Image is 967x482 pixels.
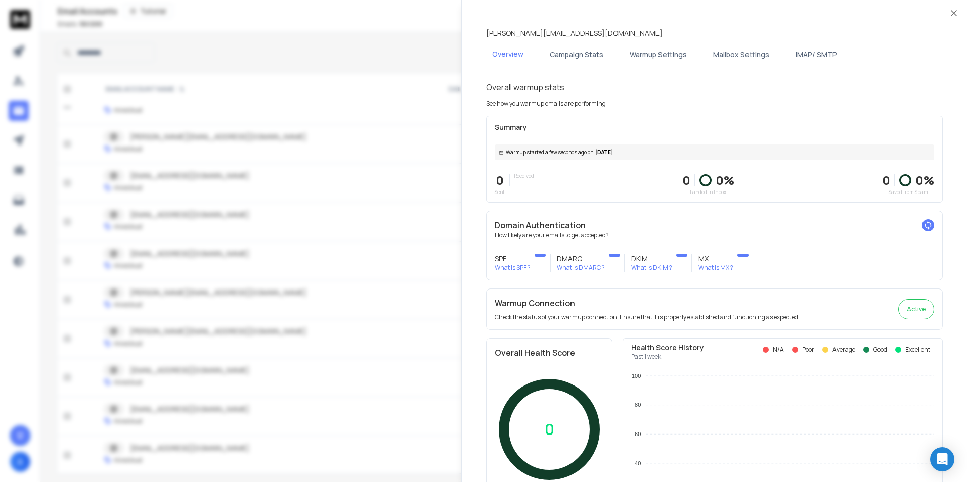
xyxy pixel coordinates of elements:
[495,231,934,239] p: How likely are your emails to get accepted?
[557,264,605,272] p: What is DMARC ?
[698,254,733,264] h3: MX
[495,313,800,321] p: Check the status of your warmup connection. Ensure that it is properly established and functionin...
[495,264,531,272] p: What is SPF ?
[631,264,672,272] p: What is DKIM ?
[635,402,641,408] tspan: 80
[631,353,704,361] p: Past 1 week
[789,43,843,66] button: IMAP/ SMTP
[495,122,934,132] p: Summary
[635,431,641,437] tspan: 60
[682,188,734,196] p: Landed in Inbox
[635,460,641,466] tspan: 40
[632,373,641,379] tspan: 100
[495,254,531,264] h3: SPF
[698,264,733,272] p: What is MX ?
[495,172,505,188] p: 0
[495,347,604,359] h2: Overall Health Score
[486,28,663,38] p: [PERSON_NAME][EMAIL_ADDRESS][DOMAIN_NAME]
[707,43,775,66] button: Mailbox Settings
[898,299,934,319] button: Active
[495,297,800,309] h2: Warmup Connection
[495,219,934,231] h2: Domain Authentication
[873,346,887,354] p: Good
[631,254,672,264] h3: DKIM
[495,188,505,196] p: Sent
[514,172,534,180] p: Received
[486,81,564,93] h1: Overall warmup stats
[624,43,693,66] button: Warmup Settings
[915,172,934,188] p: 0 %
[682,172,690,188] p: 0
[545,420,554,439] p: 0
[486,100,606,108] p: See how you warmup emails are performing
[882,188,934,196] p: Saved from Spam
[716,172,734,188] p: 0 %
[495,144,934,160] div: [DATE]
[905,346,930,354] p: Excellent
[557,254,605,264] h3: DMARC
[544,43,609,66] button: Campaign Stats
[486,43,530,66] button: Overview
[631,343,704,353] p: Health Score History
[773,346,784,354] p: N/A
[506,149,593,156] span: Warmup started a few seconds ago on
[882,172,890,188] strong: 0
[832,346,855,354] p: Average
[930,447,954,471] div: Open Intercom Messenger
[802,346,814,354] p: Poor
